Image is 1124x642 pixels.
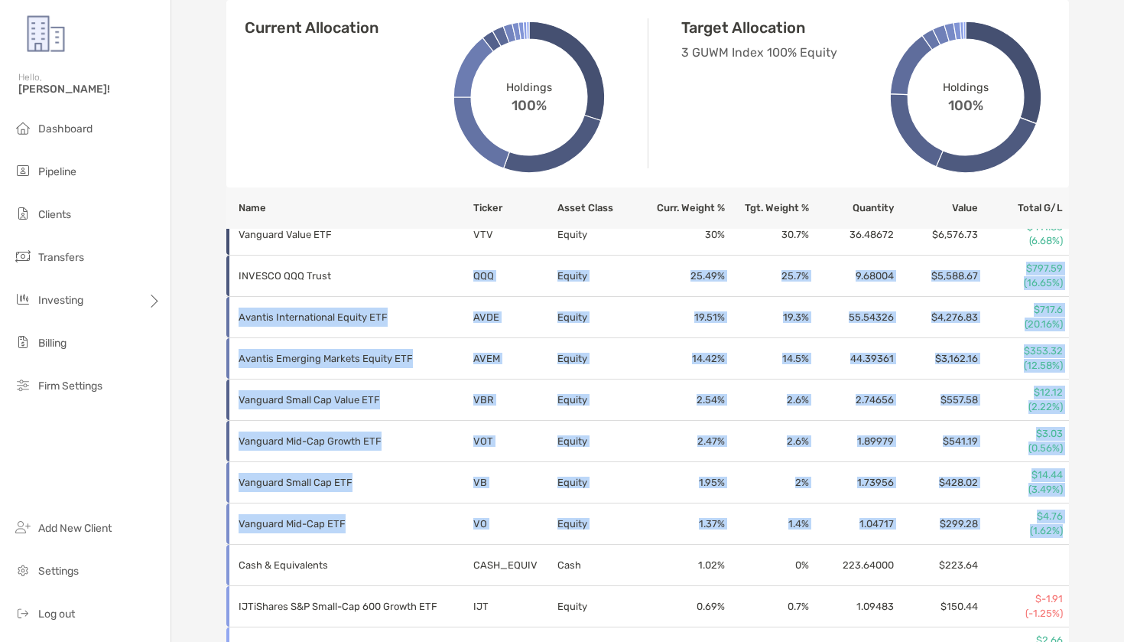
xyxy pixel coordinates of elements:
[726,503,810,545] td: 1.4 %
[239,225,453,244] p: Vanguard Value ETF
[473,297,557,338] td: AVDE
[810,338,894,380] td: 44.39361
[895,545,979,586] td: $223.64
[895,586,979,627] td: $150.44
[979,427,1063,441] p: $3.03
[681,43,918,62] p: 3 GUWM Index 100% Equity
[557,586,641,627] td: Equity
[38,122,93,135] span: Dashboard
[895,187,979,229] th: Value
[38,522,112,535] span: Add New Client
[38,251,84,264] span: Transfers
[979,234,1063,248] p: (6.68%)
[979,442,1063,455] p: (0.56%)
[726,421,810,462] td: 2.6 %
[979,607,1063,621] p: (-1.25%)
[641,545,725,586] td: 1.02 %
[895,338,979,380] td: $3,162.16
[726,214,810,256] td: 30.7 %
[810,256,894,297] td: 9.68004
[557,256,641,297] td: Equity
[239,349,453,368] p: Avantis Emerging Markets Equity ETF
[14,333,32,351] img: billing icon
[641,586,725,627] td: 0.69 %
[641,214,725,256] td: 30 %
[14,604,32,622] img: logout icon
[979,344,1063,358] p: $353.32
[557,503,641,545] td: Equity
[810,586,894,627] td: 1.09483
[726,380,810,421] td: 2.6 %
[557,462,641,503] td: Equity
[979,187,1069,229] th: Total G/L
[473,380,557,421] td: VBR
[38,565,79,578] span: Settings
[14,204,32,223] img: clients icon
[979,400,1063,414] p: (2.22%)
[810,421,894,462] td: 1.89979
[557,545,641,586] td: Cash
[726,187,810,229] th: Tgt. Weight %
[14,247,32,266] img: transfers icon
[726,586,810,627] td: 0.7 %
[38,165,76,178] span: Pipeline
[557,214,641,256] td: Equity
[239,556,453,575] p: Cash & Equivalents
[38,208,71,221] span: Clients
[979,483,1063,497] p: (3.49%)
[38,608,75,621] span: Log out
[641,187,725,229] th: Curr. Weight %
[473,214,557,256] td: VTV
[557,187,641,229] th: Asset Class
[979,318,1063,331] p: (20.16%)
[895,256,979,297] td: $5,588.67
[18,83,161,96] span: [PERSON_NAME]!
[14,290,32,308] img: investing icon
[810,187,894,229] th: Quantity
[895,380,979,421] td: $557.58
[239,597,453,616] p: IJTiShares S&P Small-Cap 600 Growth ETF
[239,390,453,409] p: Vanguard Small Cap Value ETF
[557,338,641,380] td: Equity
[681,18,918,37] h4: Target Allocation
[239,266,453,285] p: INVESCO QQQ Trust
[473,503,557,545] td: VO
[810,214,894,256] td: 36.48672
[473,256,557,297] td: QQQ
[557,297,641,338] td: Equity
[557,421,641,462] td: Equity
[239,308,453,327] p: Avantis International Equity ETF
[979,510,1063,523] p: $4.76
[895,214,979,256] td: $6,576.73
[38,337,67,350] span: Billing
[895,503,979,545] td: $299.28
[512,94,547,114] span: 100%
[245,18,378,37] h4: Current Allocation
[14,161,32,180] img: pipeline icon
[810,545,894,586] td: 223.64000
[641,338,725,380] td: 14.42 %
[979,386,1063,399] p: $12.12
[473,586,557,627] td: IJT
[943,80,988,93] span: Holdings
[979,276,1063,290] p: (16.65%)
[726,338,810,380] td: 14.5 %
[14,518,32,536] img: add_new_client icon
[641,256,725,297] td: 25.49 %
[979,303,1063,317] p: $717.6
[14,561,32,579] img: settings icon
[810,380,894,421] td: 2.74656
[641,297,725,338] td: 19.51 %
[641,421,725,462] td: 2.47 %
[14,376,32,394] img: firm-settings icon
[979,359,1063,373] p: (12.58%)
[979,468,1063,482] p: $14.44
[38,294,83,307] span: Investing
[895,462,979,503] td: $428.02
[726,256,810,297] td: 25.7 %
[557,380,641,421] td: Equity
[239,432,453,451] p: Vanguard Mid-Cap Growth ETF
[895,297,979,338] td: $4,276.83
[473,462,557,503] td: VB
[979,262,1063,275] p: $797.59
